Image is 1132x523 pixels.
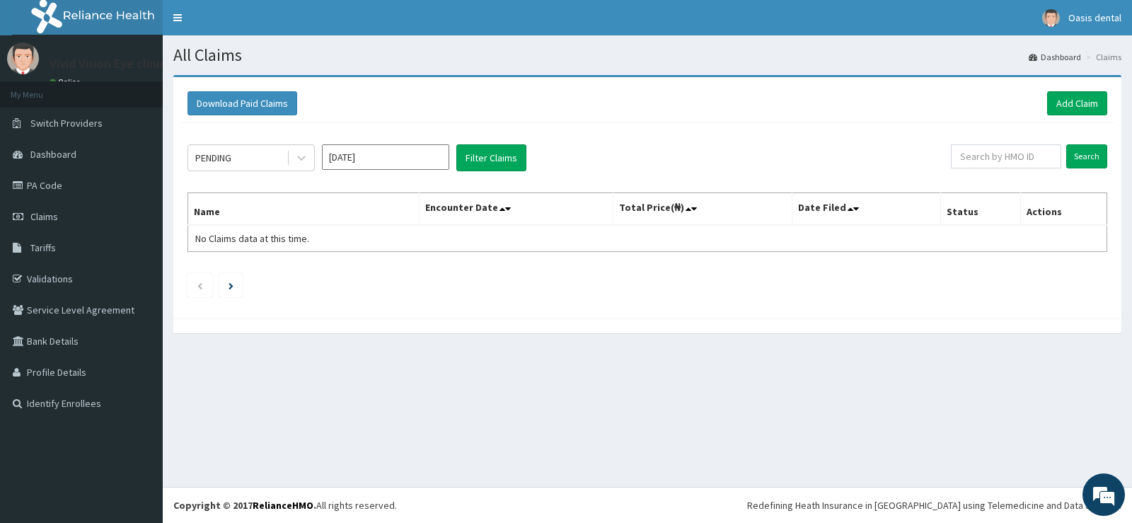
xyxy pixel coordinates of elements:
[195,232,309,245] span: No Claims data at this time.
[951,144,1062,168] input: Search by HMO ID
[197,279,203,292] a: Previous page
[7,42,39,74] img: User Image
[50,57,166,70] p: Vivid Vision Eye clinic
[188,193,420,226] th: Name
[1066,144,1107,168] input: Search
[1042,9,1060,27] img: User Image
[30,241,56,254] span: Tariffs
[456,144,526,171] button: Filter Claims
[30,210,58,223] span: Claims
[229,279,233,292] a: Next page
[613,193,792,226] th: Total Price(₦)
[1082,51,1121,63] li: Claims
[1068,11,1121,24] span: Oasis dental
[1020,193,1107,226] th: Actions
[1047,91,1107,115] a: Add Claim
[187,91,297,115] button: Download Paid Claims
[173,499,316,512] strong: Copyright © 2017 .
[163,487,1132,523] footer: All rights reserved.
[322,144,449,170] input: Select Month and Year
[1029,51,1081,63] a: Dashboard
[195,151,231,165] div: PENDING
[420,193,613,226] th: Encounter Date
[173,46,1121,64] h1: All Claims
[30,117,103,130] span: Switch Providers
[747,498,1121,512] div: Redefining Heath Insurance in [GEOGRAPHIC_DATA] using Telemedicine and Data Science!
[253,499,313,512] a: RelianceHMO
[30,148,76,161] span: Dashboard
[792,193,941,226] th: Date Filed
[940,193,1020,226] th: Status
[50,77,83,87] a: Online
